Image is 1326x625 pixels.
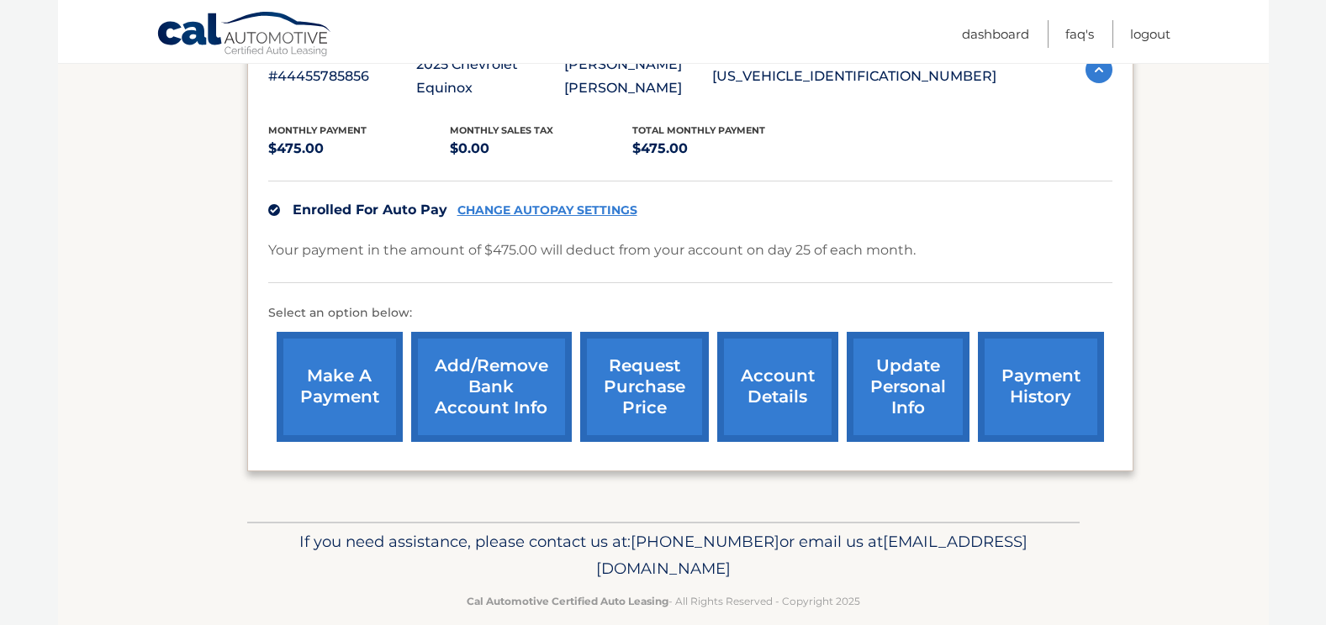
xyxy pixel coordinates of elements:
[277,332,403,442] a: make a payment
[258,592,1069,610] p: - All Rights Reserved - Copyright 2025
[580,332,709,442] a: request purchase price
[1086,56,1112,83] img: accordion-active.svg
[268,204,280,216] img: check.svg
[467,595,668,607] strong: Cal Automotive Certified Auto Leasing
[416,53,564,100] p: 2025 Chevrolet Equinox
[847,332,969,442] a: update personal info
[411,332,572,442] a: Add/Remove bank account info
[268,137,451,160] p: $475.00
[1065,20,1094,48] a: FAQ's
[268,124,367,136] span: Monthly Payment
[268,239,916,262] p: Your payment in the amount of $475.00 will deduct from your account on day 25 of each month.
[962,20,1029,48] a: Dashboard
[564,53,712,100] p: [PERSON_NAME] [PERSON_NAME]
[632,137,815,160] p: $475.00
[268,65,416,88] p: #44455785856
[293,202,447,218] span: Enrolled For Auto Pay
[450,124,553,136] span: Monthly sales Tax
[978,332,1104,442] a: payment history
[632,124,765,136] span: Total Monthly Payment
[268,303,1112,323] p: Select an option below:
[712,65,996,88] p: [US_VEHICLE_IDENTIFICATION_NUMBER]
[457,203,637,218] a: CHANGE AUTOPAY SETTINGS
[450,137,632,160] p: $0.00
[156,11,333,60] a: Cal Automotive
[258,528,1069,582] p: If you need assistance, please contact us at: or email us at
[717,332,838,442] a: account details
[1130,20,1170,48] a: Logout
[631,532,779,551] span: [PHONE_NUMBER]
